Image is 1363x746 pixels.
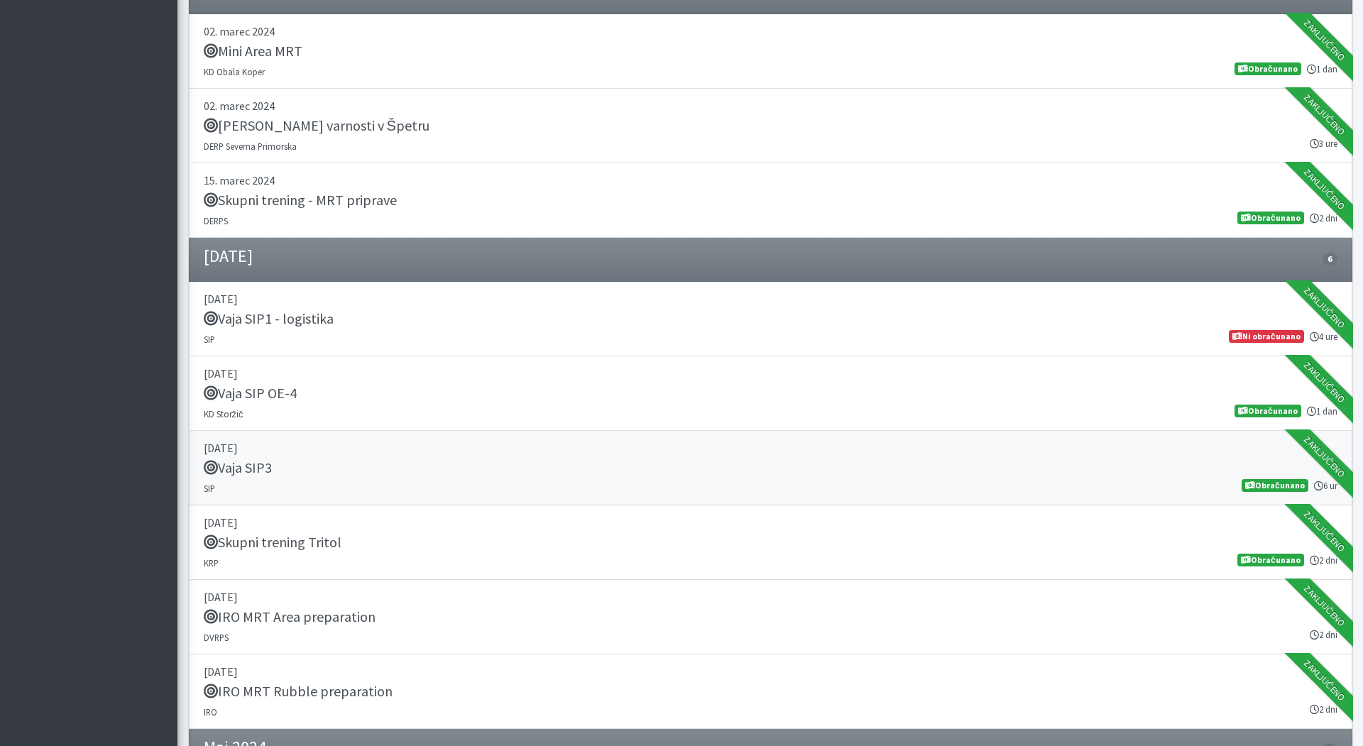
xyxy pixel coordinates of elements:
p: 02. marec 2024 [204,23,1337,40]
small: KD Storžič [204,408,243,419]
p: [DATE] [204,290,1337,307]
a: [DATE] Vaja SIP3 SIP 6 ur Obračunano Zaključeno [189,431,1352,505]
span: Obračunano [1235,62,1301,75]
h4: [DATE] [204,246,253,267]
span: Obračunano [1237,212,1303,224]
span: 6 [1323,253,1337,265]
h5: IRO MRT Area preparation [204,608,376,625]
a: [DATE] IRO MRT Rubble preparation IRO 2 dni Zaključeno [189,654,1352,729]
a: 02. marec 2024 [PERSON_NAME] varnosti v Špetru DERP Severna Primorska 3 ure Zaključeno [189,89,1352,163]
small: SIP [204,483,215,494]
span: Obračunano [1242,479,1308,492]
small: SIP [204,334,215,345]
span: Obračunano [1235,405,1301,417]
a: [DATE] IRO MRT Area preparation DVRPS 2 dni Zaključeno [189,580,1352,654]
a: [DATE] Vaja SIP1 - logistika SIP 4 ure Ni obračunano Zaključeno [189,282,1352,356]
h5: Vaja SIP1 - logistika [204,310,334,327]
h5: Skupni trening - MRT priprave [204,192,397,209]
small: DERPS [204,215,228,226]
h5: Skupni trening Tritol [204,534,341,551]
small: IRO [204,706,217,718]
p: [DATE] [204,514,1337,531]
h5: Vaja SIP3 [204,459,272,476]
h5: [PERSON_NAME] varnosti v Špetru [204,117,429,134]
p: [DATE] [204,365,1337,382]
p: [DATE] [204,663,1337,680]
small: DERP Severna Primorska [204,141,297,152]
small: DVRPS [204,632,229,643]
h5: IRO MRT Rubble preparation [204,683,393,700]
span: Ni obračunano [1229,330,1303,343]
a: 02. marec 2024 Mini Area MRT KD Obala Koper 1 dan Obračunano Zaključeno [189,14,1352,89]
h5: Mini Area MRT [204,43,302,60]
p: 15. marec 2024 [204,172,1337,189]
span: Obračunano [1237,554,1303,566]
p: [DATE] [204,588,1337,605]
a: [DATE] Vaja SIP OE-4 KD Storžič 1 dan Obračunano Zaključeno [189,356,1352,431]
h5: Vaja SIP OE-4 [204,385,297,402]
small: KD Obala Koper [204,66,265,77]
a: 15. marec 2024 Skupni trening - MRT priprave DERPS 2 dni Obračunano Zaključeno [189,163,1352,238]
a: [DATE] Skupni trening Tritol KRP 2 dni Obračunano Zaključeno [189,505,1352,580]
p: [DATE] [204,439,1337,456]
p: 02. marec 2024 [204,97,1337,114]
small: KRP [204,557,219,569]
